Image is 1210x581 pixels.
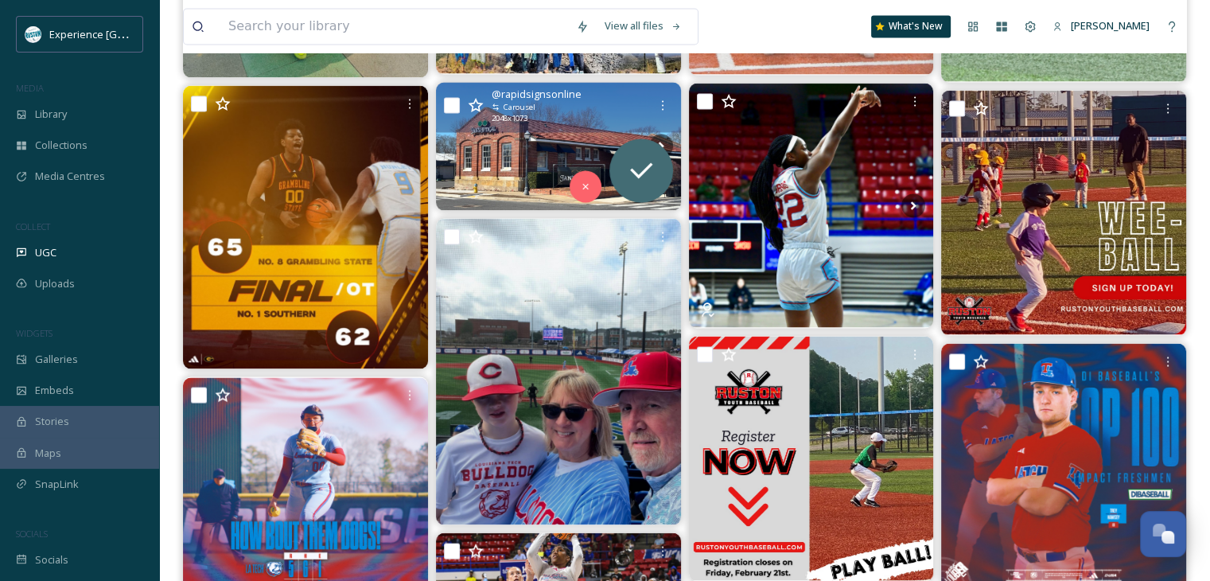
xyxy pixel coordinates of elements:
span: Galleries [35,352,78,367]
span: UGC [35,245,56,260]
span: Stories [35,414,69,429]
a: View all files [597,10,690,41]
span: Carousel [504,101,535,112]
a: [PERSON_NAME] [1045,10,1157,41]
span: 2048 x 1073 [492,112,527,123]
span: Maps [35,446,61,461]
button: Open Chat [1140,511,1186,557]
img: Jianna with 4⃣ triples #BarkLouder #LoveandServe 🩵❤️ [689,83,934,328]
span: COLLECT [16,220,50,232]
span: Collections [35,138,88,153]
span: [PERSON_NAME] [1071,18,1150,33]
span: WIDGETS [16,327,53,339]
input: Search your library [220,9,568,44]
img: 👓We partnered with Jan's Optical to bring her new location to life!👓 We are proud to have helped ... [436,82,681,210]
img: 𝐑𝐞𝐠𝐮𝐥𝐚𝐫 𝐒𝐞𝐚𝐬𝐨𝐧 𝐓𝐢𝐭𝐥𝐞𝐬 𝐚𝐫𝐞 𝐜𝐨𝐨𝐥...𝐛𝐮𝐭 𝐭𝐡𝐞 𝐃𝐄𝐅𝐄𝐍𝐃𝐈𝐍𝐆 𝐜𝐡𝐚𝐦𝐩𝐬 𝐣𝐮𝐬𝐭 𝐬𝐞𝐧𝐭 𝐲𝐨𝐮 𝐛𝐚𝐜𝐤 𝐭𝐨 𝐁𝐚𝐭𝐨𝐧 𝐑𝐨𝐮𝐠𝐞✌️ #Gr... [183,85,428,368]
span: Library [35,107,67,122]
img: Just a few more days to register for Ruston Youth Baseball! Sign up today! 🔗 rustonyouthbaseball.... [689,336,934,581]
span: SOCIALS [16,528,48,540]
span: SnapLink [35,477,79,492]
span: Media Centres [35,169,105,184]
span: MEDIA [16,82,44,94]
img: 24IZHUKKFBA4HCESFN4PRDEIEY.avif [25,26,41,42]
a: What's New [871,15,951,37]
span: Experience [GEOGRAPHIC_DATA] [49,26,207,41]
img: Wee- Ball Registration is still OPEN! (Ages 4-5) Be sure to sign up for a fun season! ⚾️ Reminder... [941,90,1186,335]
span: Socials [35,552,68,567]
span: Uploads [35,276,75,291]
span: @ rapidsignsonline [492,86,582,101]
span: Embeds [35,383,74,398]
img: Day 2 #latechbsb #barklouder [436,218,681,524]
